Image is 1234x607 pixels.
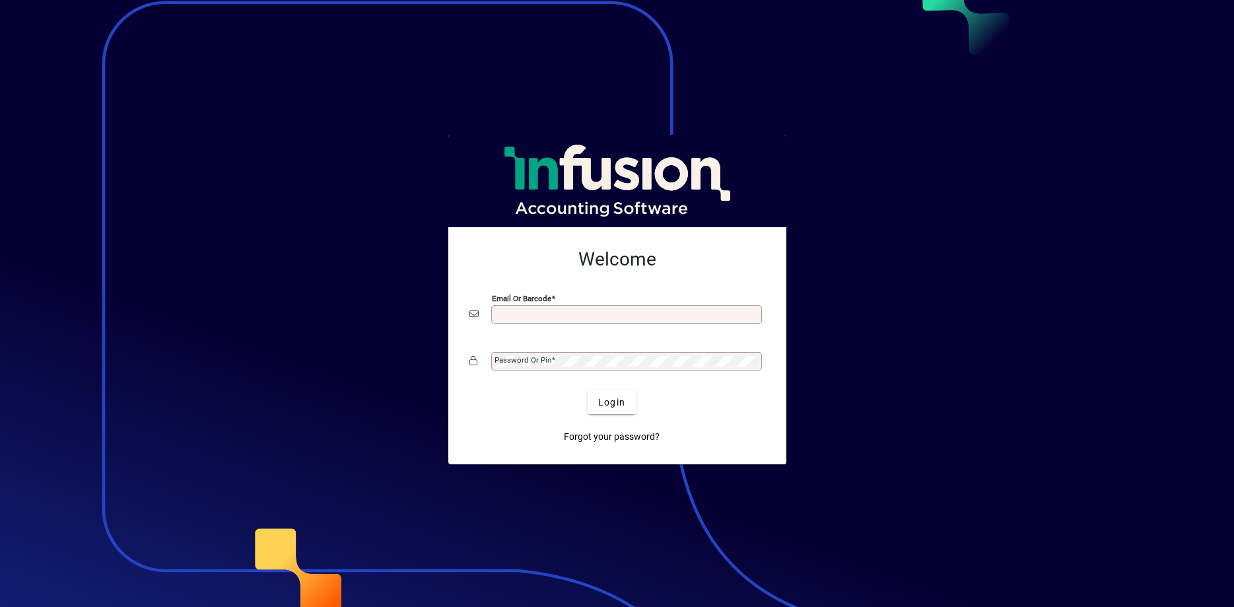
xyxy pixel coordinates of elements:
[588,390,636,414] button: Login
[564,430,660,444] span: Forgot your password?
[495,355,551,365] mat-label: Password or Pin
[492,294,551,303] mat-label: Email or Barcode
[598,396,625,410] span: Login
[469,248,765,271] h2: Welcome
[559,425,665,448] a: Forgot your password?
